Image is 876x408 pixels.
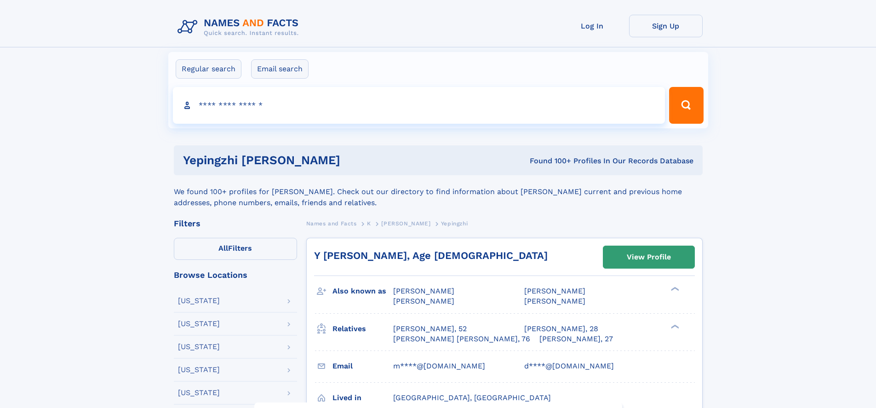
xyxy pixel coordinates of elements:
[393,334,530,344] a: [PERSON_NAME] [PERSON_NAME], 76
[524,297,585,305] span: [PERSON_NAME]
[332,390,393,406] h3: Lived in
[174,15,306,40] img: Logo Names and Facts
[178,320,220,328] div: [US_STATE]
[524,324,598,334] a: [PERSON_NAME], 28
[176,59,241,79] label: Regular search
[174,175,703,208] div: We found 100+ profiles for [PERSON_NAME]. Check out our directory to find information about [PERS...
[183,155,435,166] h1: yepingzhi [PERSON_NAME]
[178,343,220,351] div: [US_STATE]
[669,87,703,124] button: Search Button
[539,334,613,344] a: [PERSON_NAME], 27
[435,156,693,166] div: Found 100+ Profiles In Our Records Database
[393,324,467,334] a: [PERSON_NAME], 52
[174,271,297,279] div: Browse Locations
[555,15,629,37] a: Log In
[367,218,371,229] a: K
[218,244,228,253] span: All
[381,220,430,227] span: [PERSON_NAME]
[393,287,454,295] span: [PERSON_NAME]
[174,238,297,260] label: Filters
[393,297,454,305] span: [PERSON_NAME]
[669,286,680,292] div: ❯
[173,87,665,124] input: search input
[178,297,220,305] div: [US_STATE]
[332,283,393,299] h3: Also known as
[178,389,220,397] div: [US_STATE]
[629,15,703,37] a: Sign Up
[524,287,585,295] span: [PERSON_NAME]
[603,246,694,268] a: View Profile
[306,218,357,229] a: Names and Facts
[332,321,393,337] h3: Relatives
[669,323,680,329] div: ❯
[627,247,671,268] div: View Profile
[178,366,220,374] div: [US_STATE]
[441,220,468,227] span: Yepingzhi
[381,218,430,229] a: [PERSON_NAME]
[332,358,393,374] h3: Email
[314,250,548,261] a: Y [PERSON_NAME], Age [DEMOGRAPHIC_DATA]
[367,220,371,227] span: K
[251,59,309,79] label: Email search
[393,393,551,402] span: [GEOGRAPHIC_DATA], [GEOGRAPHIC_DATA]
[174,219,297,228] div: Filters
